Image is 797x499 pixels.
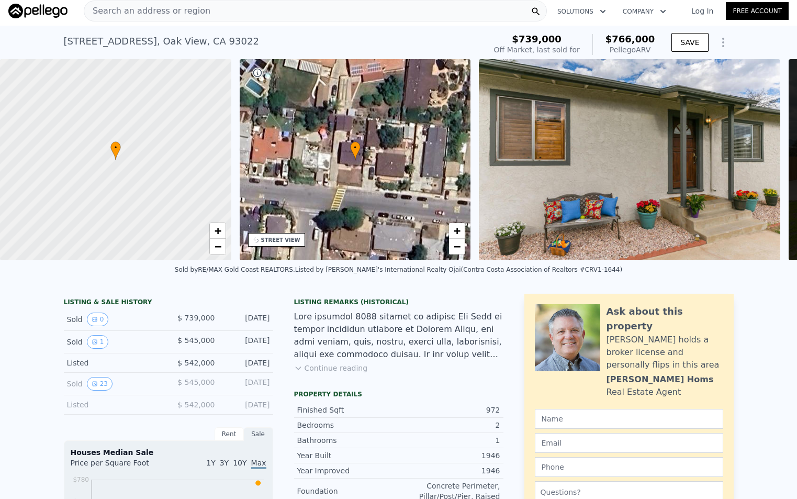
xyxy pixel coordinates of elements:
[214,224,221,237] span: +
[399,450,500,461] div: 1946
[607,334,723,371] div: [PERSON_NAME] holds a broker license and personally flips in this area
[605,45,655,55] div: Pellego ARV
[223,335,270,349] div: [DATE]
[294,298,503,306] div: Listing Remarks (Historical)
[73,476,89,483] tspan: $780
[512,34,562,45] span: $739,000
[177,359,215,367] span: $ 542,000
[87,335,109,349] button: View historical data
[84,5,210,17] span: Search an address or region
[297,450,399,461] div: Year Built
[297,465,399,476] div: Year Improved
[713,32,734,53] button: Show Options
[679,6,726,16] a: Log In
[535,433,723,453] input: Email
[297,435,399,446] div: Bathrooms
[350,143,361,152] span: •
[494,45,580,55] div: Off Market, last sold for
[64,34,259,49] div: [STREET_ADDRESS] , Oak View , CA 93022
[214,240,221,253] span: −
[244,427,273,441] div: Sale
[614,2,675,21] button: Company
[215,427,244,441] div: Rent
[535,457,723,477] input: Phone
[64,298,273,308] div: LISTING & SALE HISTORY
[67,377,160,391] div: Sold
[223,358,270,368] div: [DATE]
[233,459,246,467] span: 10Y
[71,458,169,474] div: Price per Square Foot
[223,313,270,326] div: [DATE]
[449,223,465,239] a: Zoom in
[210,239,226,254] a: Zoom out
[71,447,266,458] div: Houses Median Sale
[67,313,160,326] div: Sold
[454,240,461,253] span: −
[67,335,160,349] div: Sold
[297,486,399,496] div: Foundation
[177,401,215,409] span: $ 542,000
[399,405,500,415] div: 972
[454,224,461,237] span: +
[223,400,270,410] div: [DATE]
[399,465,500,476] div: 1946
[607,386,681,398] div: Real Estate Agent
[87,313,109,326] button: View historical data
[295,266,622,273] div: Listed by [PERSON_NAME]'s International Realty Ojai (Contra Costa Association of Realtors #CRV1-1...
[177,378,215,386] span: $ 545,000
[110,141,121,160] div: •
[399,420,500,430] div: 2
[607,373,714,386] div: [PERSON_NAME] Homs
[607,304,723,334] div: Ask about this property
[206,459,215,467] span: 1Y
[671,33,708,52] button: SAVE
[8,4,68,18] img: Pellego
[87,377,113,391] button: View historical data
[177,314,215,322] span: $ 739,000
[67,400,160,410] div: Listed
[67,358,160,368] div: Listed
[294,390,503,398] div: Property details
[350,141,361,160] div: •
[399,435,500,446] div: 1
[175,266,295,273] div: Sold by RE/MAX Gold Coast REALTORS .
[210,223,226,239] a: Zoom in
[110,143,121,152] span: •
[297,420,399,430] div: Bedrooms
[535,409,723,429] input: Name
[177,336,215,345] span: $ 545,000
[479,59,780,260] img: Sale: 166768532 Parcel: 42168087
[449,239,465,254] a: Zoom out
[251,459,266,469] span: Max
[223,377,270,391] div: [DATE]
[294,311,503,361] div: Lore ipsumdol 8088 sitamet co adipisc Eli Sedd ei tempor incididun utlabore et Dolorem Aliqu, eni...
[294,363,368,373] button: Continue reading
[220,459,229,467] span: 3Y
[726,2,789,20] a: Free Account
[549,2,614,21] button: Solutions
[297,405,399,415] div: Finished Sqft
[605,34,655,45] span: $766,000
[261,236,300,244] div: STREET VIEW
